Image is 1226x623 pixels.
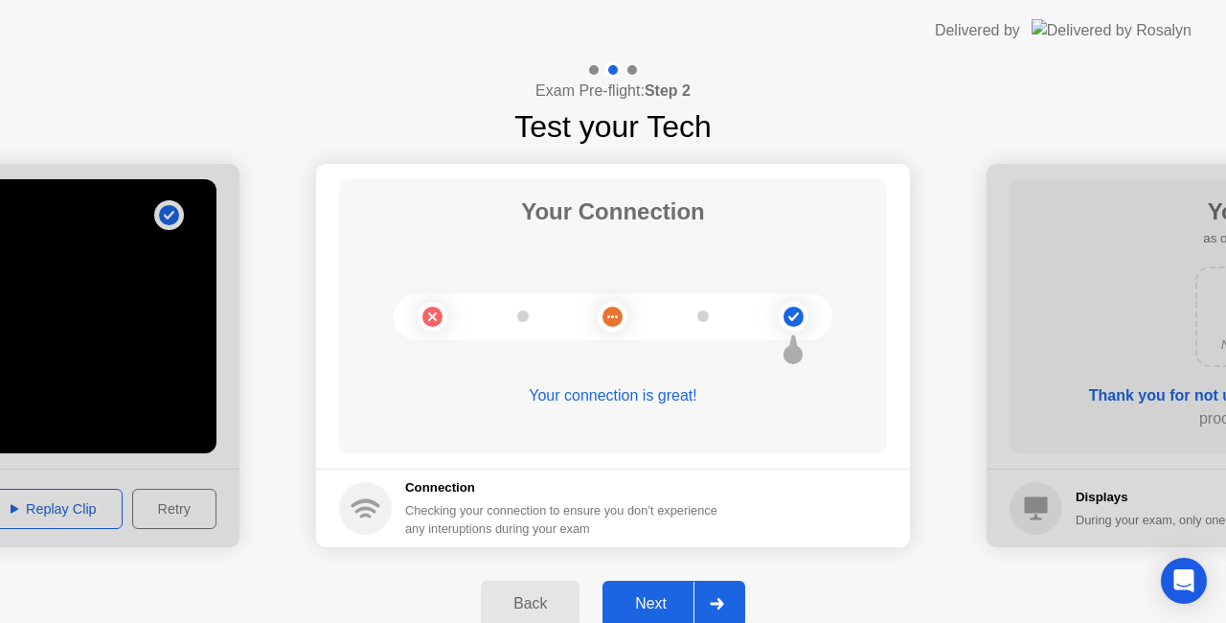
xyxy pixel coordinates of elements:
[339,384,887,407] div: Your connection is great!
[405,501,729,538] div: Checking your connection to ensure you don’t experience any interuptions during your exam
[935,19,1020,42] div: Delivered by
[645,82,691,99] b: Step 2
[1161,558,1207,604] div: Open Intercom Messenger
[514,104,712,150] h1: Test your Tech
[405,478,729,497] h5: Connection
[608,595,693,612] div: Next
[1032,19,1192,41] img: Delivered by Rosalyn
[521,195,705,229] h1: Your Connection
[535,80,691,103] h4: Exam Pre-flight:
[487,595,574,612] div: Back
